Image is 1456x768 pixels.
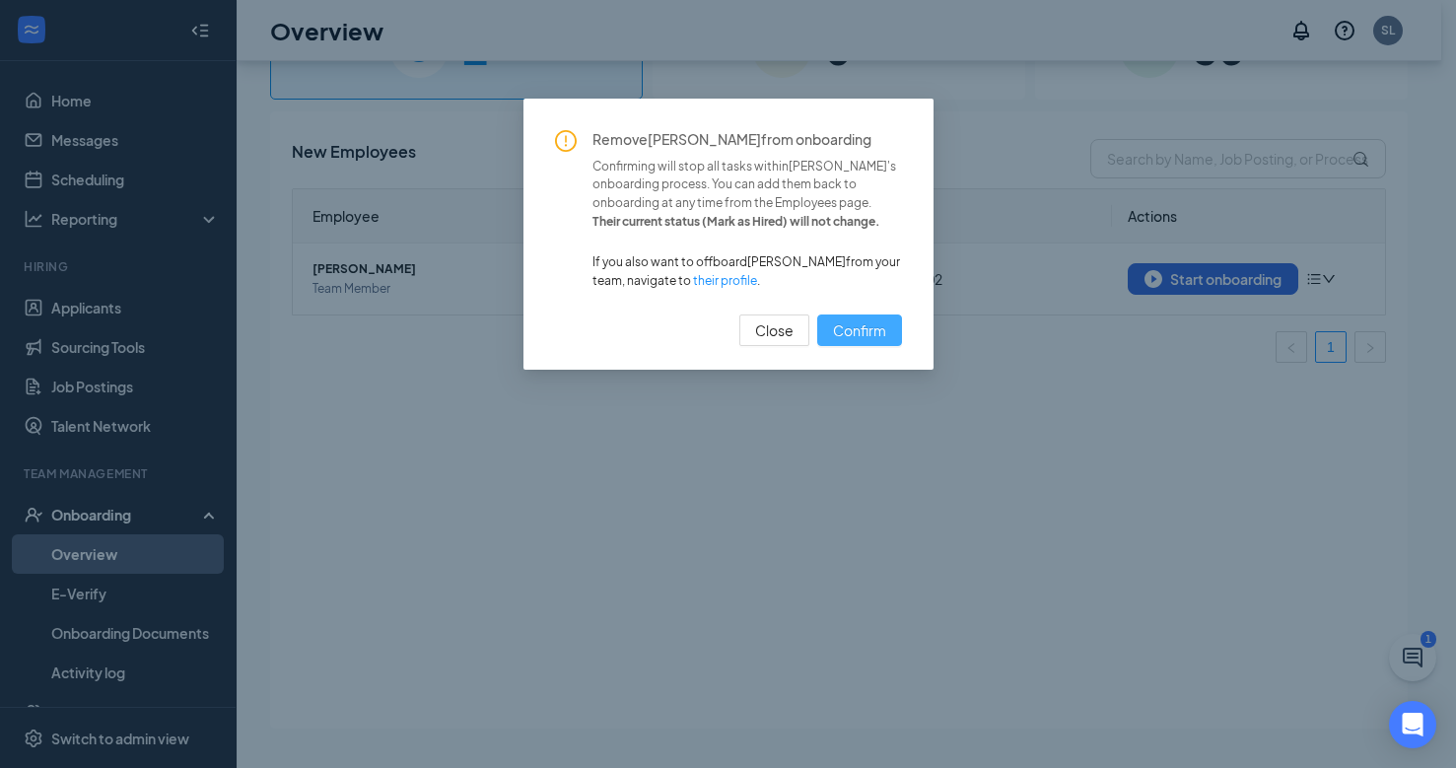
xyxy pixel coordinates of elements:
div: Open Intercom Messenger [1389,701,1436,748]
span: Confirm [833,319,886,341]
span: Remove [PERSON_NAME] from onboarding [592,130,902,150]
span: If you also want to offboard [PERSON_NAME] from your team, navigate to . [592,253,902,291]
span: exclamation-circle [555,130,577,152]
span: Their current status ( Mark as Hired ) will not change. [592,213,902,232]
span: Confirming will stop all tasks within [PERSON_NAME] 's onboarding process. You can add them back ... [592,158,902,214]
button: Close [739,314,809,346]
a: their profile [693,273,757,288]
span: Close [755,319,794,341]
button: Confirm [817,314,902,346]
